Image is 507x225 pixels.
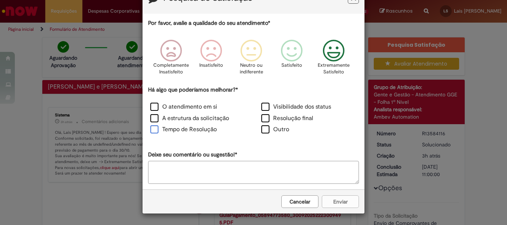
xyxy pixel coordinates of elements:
[272,34,310,85] div: Satisfeito
[261,114,313,123] label: Resolução final
[313,34,355,85] div: Extremamente Satisfeito
[318,62,350,76] p: Extremamente Satisfeito
[238,62,265,76] p: Neutro ou indiferente
[232,34,270,85] div: Neutro ou indiferente
[148,86,359,136] div: Há algo que poderíamos melhorar?*
[148,151,237,159] label: Deixe seu comentário ou sugestão!*
[148,19,270,27] label: Por favor, avalie a qualidade do seu atendimento*
[152,34,190,85] div: Completamente Insatisfeito
[150,103,217,111] label: O atendimento em si
[281,62,302,69] p: Satisfeito
[150,125,217,134] label: Tempo de Resolução
[199,62,223,69] p: Insatisfeito
[281,195,318,208] button: Cancelar
[153,62,189,76] p: Completamente Insatisfeito
[261,125,289,134] label: Outro
[150,114,229,123] label: A estrutura da solicitação
[261,103,331,111] label: Visibilidade dos status
[192,34,230,85] div: Insatisfeito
